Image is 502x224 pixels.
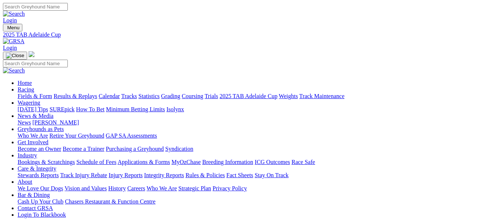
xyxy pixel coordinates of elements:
a: Login To Blackbook [18,212,66,218]
a: Wagering [18,100,40,106]
a: We Love Our Dogs [18,185,63,191]
a: Become an Owner [18,146,61,152]
a: Bookings & Scratchings [18,159,75,165]
a: Rules & Policies [185,172,225,178]
a: SUREpick [49,106,74,112]
a: News & Media [18,113,53,119]
a: 2025 TAB Adelaide Cup [3,31,499,38]
a: GAP SA Assessments [106,132,157,139]
a: MyOzChase [171,159,201,165]
a: Contact GRSA [18,205,53,211]
div: About [18,185,499,192]
a: Vision and Values [64,185,107,191]
a: News [18,119,31,126]
a: Schedule of Fees [76,159,116,165]
a: Care & Integrity [18,165,56,172]
a: Greyhounds as Pets [18,126,64,132]
a: Careers [127,185,145,191]
a: Racing [18,86,34,93]
div: Get Involved [18,146,499,152]
div: Care & Integrity [18,172,499,179]
a: Bar & Dining [18,192,50,198]
a: Integrity Reports [144,172,184,178]
img: Search [3,67,25,74]
a: Track Maintenance [299,93,344,99]
a: How To Bet [76,106,105,112]
img: GRSA [3,38,25,45]
a: Applications & Forms [118,159,170,165]
a: [PERSON_NAME] [32,119,79,126]
a: [DATE] Tips [18,106,48,112]
img: Search [3,11,25,17]
a: 2025 TAB Adelaide Cup [219,93,277,99]
a: About [18,179,32,185]
a: Cash Up Your Club [18,198,63,205]
a: Purchasing a Greyhound [106,146,164,152]
a: Coursing [182,93,203,99]
a: Fact Sheets [226,172,253,178]
a: Stewards Reports [18,172,59,178]
a: Chasers Restaurant & Function Centre [65,198,155,205]
a: Home [18,80,32,86]
a: Get Involved [18,139,48,145]
a: Strategic Plan [178,185,211,191]
a: Privacy Policy [213,185,247,191]
input: Search [3,3,68,11]
input: Search [3,60,68,67]
a: Who We Are [18,132,48,139]
a: Track Injury Rebate [60,172,107,178]
a: Isolynx [166,106,184,112]
button: Toggle navigation [3,24,22,31]
a: Trials [204,93,218,99]
a: Retire Your Greyhound [49,132,104,139]
a: ICG Outcomes [255,159,290,165]
a: Results & Replays [53,93,97,99]
a: Who We Are [147,185,177,191]
a: Become a Trainer [63,146,104,152]
a: Calendar [99,93,120,99]
img: logo-grsa-white.png [29,51,34,57]
a: Fields & Form [18,93,52,99]
a: History [108,185,126,191]
button: Toggle navigation [3,52,27,60]
a: Grading [161,93,180,99]
a: Stay On Track [255,172,288,178]
a: Statistics [139,93,160,99]
div: Bar & Dining [18,198,499,205]
div: News & Media [18,119,499,126]
a: Syndication [165,146,193,152]
a: Race Safe [291,159,315,165]
span: Menu [7,25,19,30]
div: Industry [18,159,499,165]
div: Racing [18,93,499,100]
a: Breeding Information [202,159,253,165]
a: Injury Reports [108,172,143,178]
a: Tracks [121,93,137,99]
a: Login [3,45,17,51]
a: Industry [18,152,37,158]
a: Minimum Betting Limits [106,106,165,112]
a: Login [3,17,17,23]
div: Wagering [18,106,499,113]
div: Greyhounds as Pets [18,132,499,139]
img: Close [6,53,24,59]
a: Weights [279,93,298,99]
